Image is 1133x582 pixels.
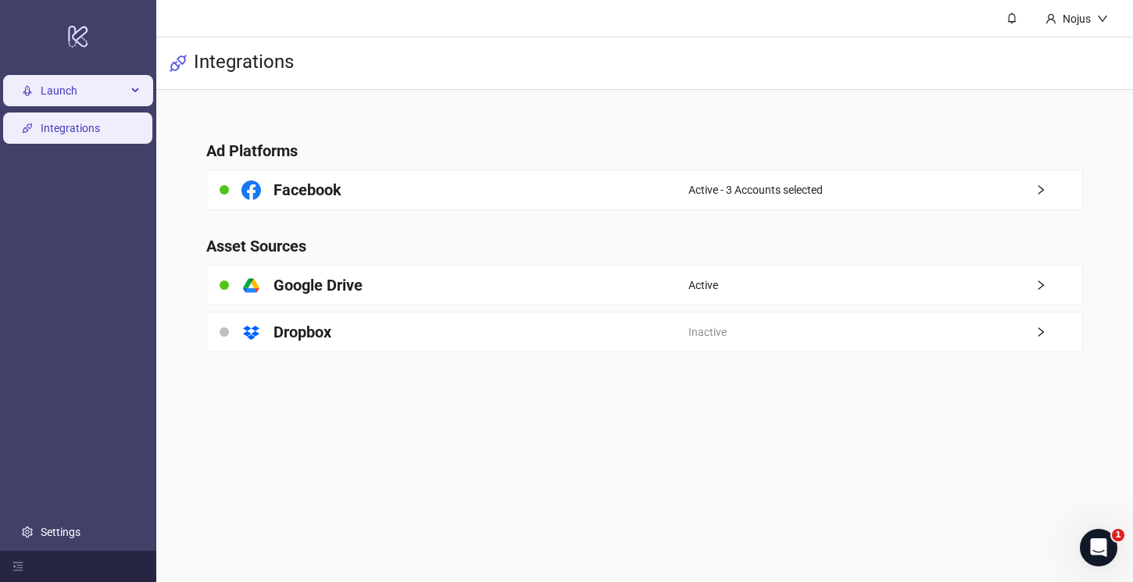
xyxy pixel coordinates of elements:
span: Active [688,277,718,294]
span: 1 [1112,529,1124,541]
a: DropboxInactiveright [206,312,1083,352]
span: bell [1006,12,1017,23]
a: FacebookActive - 3 Accounts selectedright [206,170,1083,210]
div: Nojus [1056,10,1097,27]
span: right [1035,327,1082,337]
span: user [1045,13,1056,24]
a: Google DriveActiveright [206,265,1083,305]
h4: Ad Platforms [206,140,1083,162]
span: Inactive [688,323,727,341]
iframe: Intercom live chat [1080,529,1117,566]
span: right [1035,184,1082,195]
h3: Integrations [194,50,294,77]
h4: Asset Sources [206,235,1083,257]
span: api [169,54,188,73]
span: menu-fold [13,561,23,572]
span: rocket [22,85,33,96]
h4: Google Drive [273,274,363,296]
span: Active - 3 Accounts selected [688,181,823,198]
a: Settings [41,526,80,538]
span: down [1097,13,1108,24]
span: right [1035,280,1082,291]
span: Launch [41,75,127,106]
h4: Dropbox [273,321,331,343]
h4: Facebook [273,179,341,201]
a: Integrations [41,122,100,134]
